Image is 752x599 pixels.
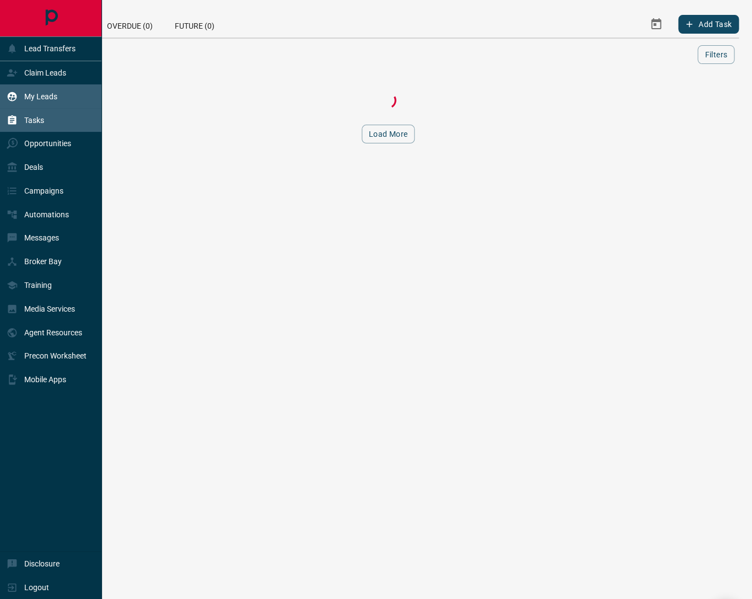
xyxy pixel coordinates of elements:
[164,11,225,38] div: Future (0)
[643,11,669,38] button: Select Date Range
[678,15,739,34] button: Add Task
[362,125,415,143] button: Load More
[697,45,734,64] button: Filters
[96,11,164,38] div: Overdue (0)
[333,89,443,111] div: Loading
